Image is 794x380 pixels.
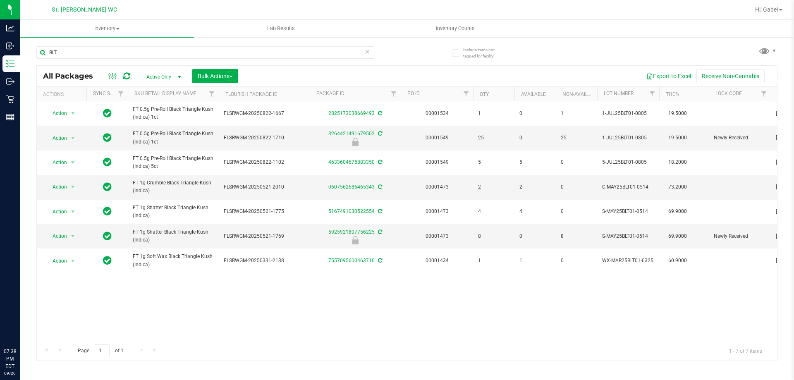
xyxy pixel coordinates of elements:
inline-svg: Reports [6,113,14,121]
span: Hi, Gabe! [755,6,778,13]
a: 4633604675883350 [328,159,375,165]
span: FLSRWGM-20250521-1775 [224,208,305,215]
span: In Sync [103,181,112,193]
span: 1 [561,110,592,117]
span: C-MAY25BLT01-0514 [602,183,654,191]
span: 0 [519,110,551,117]
inline-svg: Outbound [6,77,14,86]
iframe: Resource center unread badge [24,313,34,323]
span: Inventory Counts [425,25,486,32]
span: FT 1g Soft Wax Black Triangle Kush (Indica) [133,253,214,268]
span: Sync from Compliance System [377,258,382,263]
span: Action [45,181,67,193]
a: Package ID [316,91,344,96]
span: select [68,230,78,242]
span: select [68,108,78,119]
a: Inventory Counts [368,20,542,37]
span: 5 [478,158,509,166]
span: 4 [519,208,551,215]
span: 73.2000 [664,181,691,193]
button: Receive Non-Cannabis [696,69,765,83]
span: Sync from Compliance System [377,229,382,235]
a: 00001534 [426,110,449,116]
span: 25 [478,134,509,142]
span: 5 [519,158,551,166]
span: 0 [561,257,592,265]
span: S-MAY25BLT01-0514 [602,232,654,240]
span: FT 0.5g Pre-Roll Black Triangle Kush (Indica) 1ct [133,105,214,121]
span: Action [45,132,67,144]
span: 1 - 7 of 7 items [722,344,769,357]
span: Action [45,157,67,168]
span: St. [PERSON_NAME] WC [52,6,117,13]
iframe: Resource center [8,314,33,339]
a: Non-Available [562,91,599,97]
span: 0 [561,183,592,191]
input: Search Package ID, Item Name, SKU, Lot or Part Number... [36,46,374,59]
span: 25 [561,134,592,142]
a: PO ID [407,91,420,96]
span: Action [45,108,67,119]
span: In Sync [103,255,112,266]
span: FT 1g Crumble Black Triangle Kush (Indica) [133,179,214,195]
p: 09/20 [4,370,16,376]
span: select [68,157,78,168]
a: 00001473 [426,208,449,214]
span: 1 [478,110,509,117]
span: Bulk Actions [198,73,233,79]
p: 07:38 PM EDT [4,348,16,370]
span: In Sync [103,230,112,242]
span: Sync from Compliance System [377,110,382,116]
a: 7557095600463716 [328,258,375,263]
a: Filter [757,87,771,101]
a: Filter [387,87,401,101]
a: 2825173038669493 [328,110,375,116]
span: In Sync [103,156,112,168]
span: 19.5000 [664,108,691,119]
div: Newly Received [309,138,402,146]
a: Sku Retail Display Name [134,91,196,96]
span: Lab Results [256,25,306,32]
a: Qty [480,91,489,97]
div: Actions [43,91,83,97]
button: Bulk Actions [192,69,238,83]
a: 00001473 [426,184,449,190]
a: Sync Status [93,91,125,96]
button: Export to Excel [641,69,696,83]
span: FLSRWGM-20250331-2138 [224,257,305,265]
a: Flourish Package ID [225,91,277,97]
span: Action [45,206,67,217]
span: 18.2000 [664,156,691,168]
span: Page of 1 [71,344,130,357]
span: 69.9000 [664,230,691,242]
span: 0 [519,232,551,240]
span: 4 [478,208,509,215]
span: 1-JUL25BLT01-0805 [602,134,654,142]
a: 00001549 [426,159,449,165]
span: 0 [519,134,551,142]
span: 69.9000 [664,206,691,217]
inline-svg: Analytics [6,24,14,32]
span: Inventory [20,25,194,32]
span: FT 0.5g Pre-Roll Black Triangle Kush (Indica) 1ct [133,130,214,146]
a: 00001549 [426,135,449,141]
span: select [68,132,78,144]
span: 1 [519,257,551,265]
span: Sync from Compliance System [377,184,382,190]
a: THC% [666,91,679,97]
a: Lot Number [604,91,634,96]
a: 3264421491679502 [328,131,375,136]
inline-svg: Retail [6,95,14,103]
a: Lock Code [715,91,742,96]
a: Filter [459,87,473,101]
a: 0607562686465343 [328,184,375,190]
span: 0 [561,158,592,166]
span: 19.5000 [664,132,691,144]
span: In Sync [103,108,112,119]
a: Filter [646,87,659,101]
a: 5925921807756225 [328,229,375,235]
span: In Sync [103,206,112,217]
span: Clear [364,46,370,57]
span: 0 [561,208,592,215]
span: WX-MAR25BLT01-0325 [602,257,654,265]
